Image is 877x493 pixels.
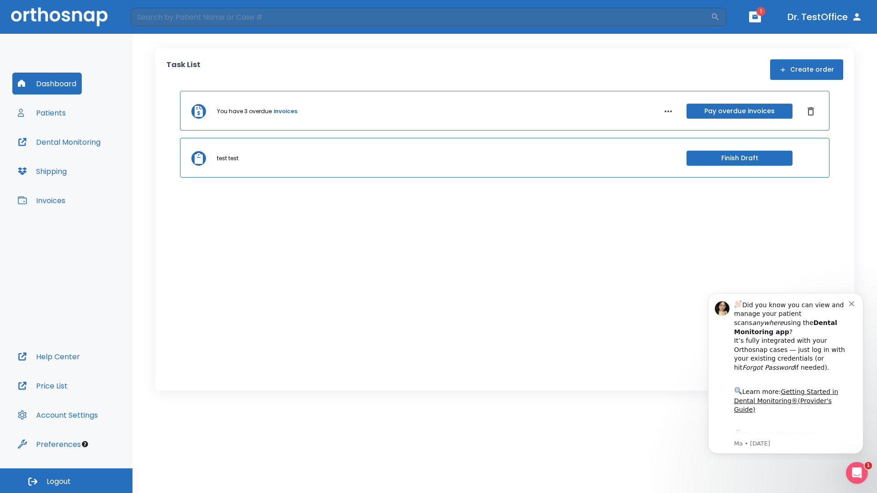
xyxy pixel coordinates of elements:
[155,14,162,21] button: Dismiss notification
[131,8,711,26] input: Search by Patient Name or Case #
[12,189,71,211] button: Invoices
[217,154,238,163] p: test test
[865,462,872,469] span: 1
[12,160,72,182] button: Shipping
[756,7,766,16] span: 1
[687,151,792,166] button: Finish Draft
[217,107,272,115] p: You have 3 overdue
[12,73,82,94] button: Dashboard
[803,104,818,119] button: Dismiss
[12,131,106,153] button: Dental Monitoring
[12,433,86,455] button: Preferences
[784,9,866,25] button: Dr. TestOffice
[694,285,877,459] iframe: Intercom notifications message
[12,404,103,426] button: Account Settings
[12,346,85,367] button: Help Center
[846,462,868,484] iframe: Intercom live chat
[11,7,108,26] img: Orthosnap
[166,59,201,80] p: Task List
[81,440,89,448] div: Tooltip anchor
[770,59,843,80] button: Create order
[47,477,71,487] span: Logout
[687,104,792,119] button: Pay overdue invoices
[40,146,121,162] a: App Store
[40,143,155,190] div: Download the app: | ​ Let us know if you need help getting started!
[40,155,155,163] p: Message from Ma, sent 6w ago
[12,102,71,124] button: Patients
[12,375,73,397] button: Price List
[274,107,297,115] a: invoices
